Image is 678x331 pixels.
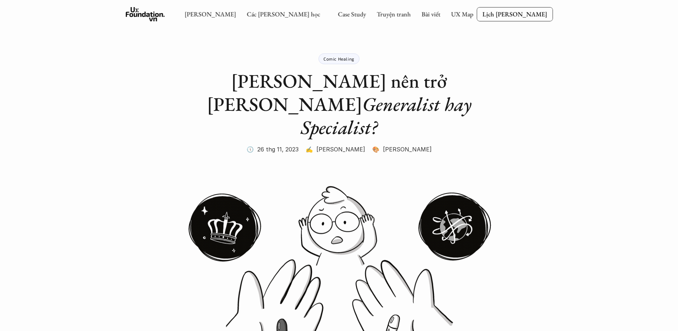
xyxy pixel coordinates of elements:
[306,144,365,155] p: ✍️ [PERSON_NAME]
[184,10,236,18] a: [PERSON_NAME]
[197,69,482,139] h1: [PERSON_NAME] nên trở [PERSON_NAME]
[338,10,366,18] a: Case Study
[247,10,320,18] a: Các [PERSON_NAME] học
[451,10,473,18] a: UX Map
[324,56,354,61] p: Comic Healing
[301,92,476,140] em: Generalist hay Specialist?
[421,10,440,18] a: Bài viết
[482,10,547,18] p: Lịch [PERSON_NAME]
[377,10,411,18] a: Truyện tranh
[372,144,432,155] p: 🎨 [PERSON_NAME]
[247,144,299,155] p: 🕔 26 thg 11, 2023
[477,7,553,21] a: Lịch [PERSON_NAME]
